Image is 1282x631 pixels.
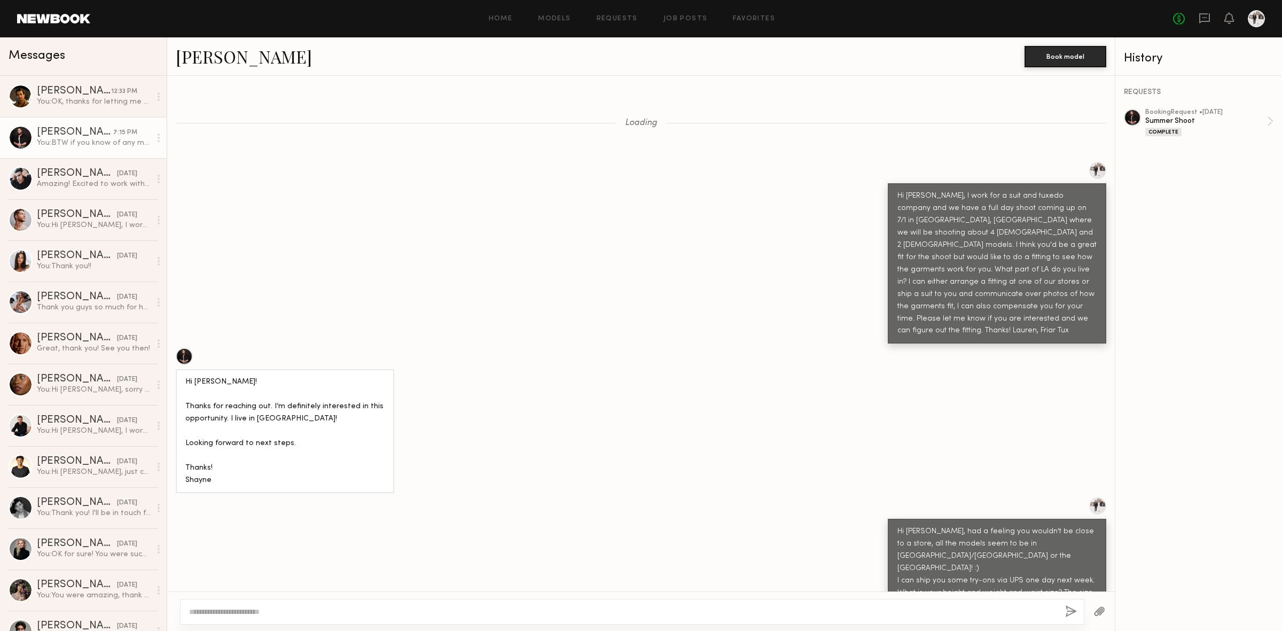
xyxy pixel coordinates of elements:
a: Models [538,15,570,22]
div: You: OK for sure! You were such a professional, it was wonderful to work with you! [37,549,151,559]
div: You: OK, thanks for letting me know, I'll be in touch when I have more information! [37,97,151,107]
div: 7:15 PM [113,128,137,138]
div: [DATE] [117,457,137,467]
div: [DATE] [117,375,137,385]
a: bookingRequest •[DATE]Summer ShootComplete [1145,109,1273,136]
div: Amazing! Excited to work with you all Again [37,179,151,189]
button: Book model [1025,46,1106,67]
div: [DATE] [117,169,137,179]
div: History [1124,52,1273,65]
div: [PERSON_NAME] [37,251,117,261]
a: [PERSON_NAME] [176,45,312,68]
div: Summer Shoot [1145,116,1267,126]
div: [DATE] [117,580,137,590]
div: [PERSON_NAME] [37,539,117,549]
a: Favorites [733,15,775,22]
div: You: Hi [PERSON_NAME], sorry I forgot to cancel the booking after the product fitting did not wor... [37,385,151,395]
div: You: Thank you!! [37,261,151,271]
div: Great, thank you! See you then! [37,344,151,354]
div: You: BTW if you know of any models that are your size, could you send me their instagram? So toug... [37,138,151,148]
a: Requests [597,15,638,22]
div: [DATE] [117,292,137,302]
a: Book model [1025,51,1106,60]
div: [DATE] [117,416,137,426]
div: Thank you guys so much for having me. Was such a fun day! [37,302,151,313]
div: [PERSON_NAME] [37,333,117,344]
div: [PERSON_NAME] [37,580,117,590]
div: REQUESTS [1124,89,1273,96]
div: You: Hi [PERSON_NAME], I work for a men's suit company and we are planning a September photo shoo... [37,220,151,230]
div: You: Hi [PERSON_NAME], just checking in to see if you got my message about our prom shoot, we'd l... [37,467,151,477]
div: You: Thank you! I'll be in touch for future shoots! [37,508,151,518]
div: [PERSON_NAME] [37,415,117,426]
div: [PERSON_NAME] [37,86,111,97]
div: Hi [PERSON_NAME], I work for a suit and tuxedo company and we have a full day shoot coming up on ... [897,190,1097,337]
a: Home [489,15,513,22]
div: booking Request • [DATE] [1145,109,1267,116]
div: [PERSON_NAME] [37,374,117,385]
div: [DATE] [117,210,137,220]
div: 12:33 PM [111,87,137,97]
span: Messages [9,50,65,62]
div: [PERSON_NAME] [37,292,117,302]
div: [PERSON_NAME] [37,168,117,179]
div: [DATE] [117,333,137,344]
div: You: Hi [PERSON_NAME], I work for a men's suit company and we are planning a shoot. Can you pleas... [37,426,151,436]
div: [DATE] [117,251,137,261]
a: Job Posts [663,15,708,22]
div: [PERSON_NAME] [37,209,117,220]
div: [DATE] [117,498,137,508]
div: [PERSON_NAME] [37,497,117,508]
div: Complete [1145,128,1182,136]
div: [PERSON_NAME] [37,456,117,467]
div: Hi [PERSON_NAME]! Thanks for reaching out. I’m definitely interested in this opportunity. I live ... [185,376,385,487]
div: [PERSON_NAME] [37,127,113,138]
span: Loading [625,119,657,128]
div: You: You were amazing, thank you!! [37,590,151,601]
div: [DATE] [117,539,137,549]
